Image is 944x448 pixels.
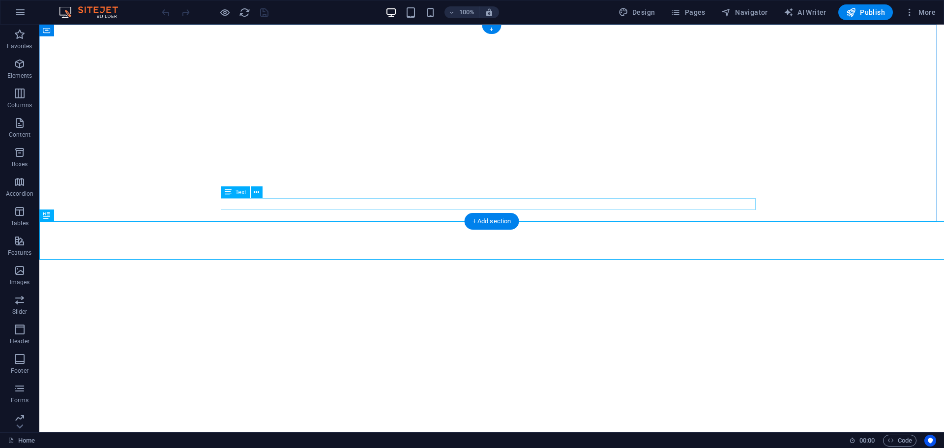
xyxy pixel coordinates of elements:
span: 00 00 [859,435,875,447]
p: Slider [12,308,28,316]
span: AI Writer [784,7,826,17]
button: More [901,4,940,20]
h6: Session time [849,435,875,447]
button: Click here to leave preview mode and continue editing [219,6,231,18]
p: Forms [11,396,29,404]
p: Images [10,278,30,286]
i: On resize automatically adjust zoom level to fit chosen device. [485,8,494,17]
span: : [866,437,868,444]
span: Pages [671,7,705,17]
p: Features [8,249,31,257]
i: Reload page [239,7,250,18]
p: Tables [11,219,29,227]
span: Code [887,435,912,447]
p: Favorites [7,42,32,50]
button: AI Writer [780,4,830,20]
button: reload [238,6,250,18]
span: Publish [846,7,885,17]
button: Design [615,4,659,20]
p: Elements [7,72,32,80]
span: Navigator [721,7,768,17]
a: Click to cancel selection. Double-click to open Pages [8,435,35,447]
div: Design (Ctrl+Alt+Y) [615,4,659,20]
span: More [905,7,936,17]
img: Editor Logo [57,6,130,18]
p: Header [10,337,29,345]
p: Columns [7,101,32,109]
div: + [482,25,501,34]
button: Publish [838,4,893,20]
div: + Add section [465,213,519,230]
button: Code [883,435,916,447]
h6: 100% [459,6,475,18]
button: Usercentrics [924,435,936,447]
p: Boxes [12,160,28,168]
span: Design [619,7,655,17]
p: Footer [11,367,29,375]
p: Accordion [6,190,33,198]
button: Navigator [717,4,772,20]
button: Pages [667,4,709,20]
p: Content [9,131,30,139]
button: 100% [444,6,479,18]
span: Text [236,189,246,195]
